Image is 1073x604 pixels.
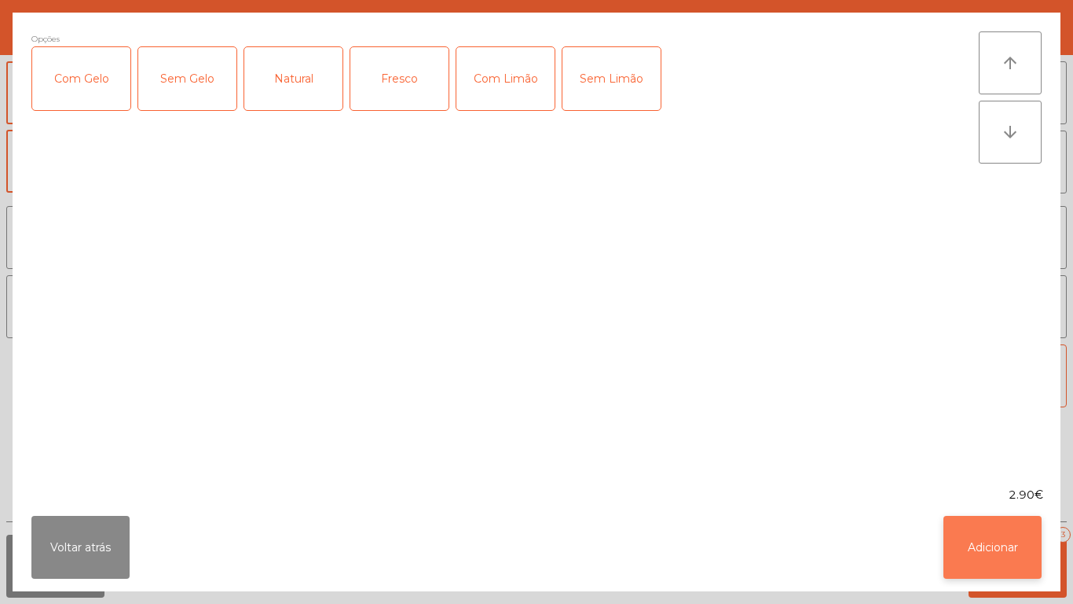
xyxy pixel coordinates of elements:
div: 2.90€ [13,487,1060,503]
div: Com Limão [456,47,555,110]
i: arrow_upward [1001,53,1020,72]
div: Sem Gelo [138,47,236,110]
button: arrow_downward [979,101,1042,164]
i: arrow_downward [1001,123,1020,142]
div: Com Gelo [32,47,130,110]
span: Opções [31,31,60,46]
div: Natural [244,47,342,110]
div: Sem Limão [562,47,661,110]
button: Voltar atrás [31,516,130,579]
div: Fresco [350,47,449,110]
button: Adicionar [943,516,1042,579]
button: arrow_upward [979,31,1042,94]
